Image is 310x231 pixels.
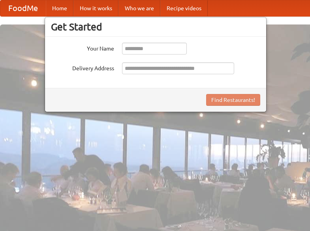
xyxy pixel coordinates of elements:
[206,94,260,106] button: Find Restaurants!
[73,0,118,16] a: How it works
[46,0,73,16] a: Home
[51,21,260,33] h3: Get Started
[51,43,114,53] label: Your Name
[0,0,46,16] a: FoodMe
[51,62,114,72] label: Delivery Address
[160,0,208,16] a: Recipe videos
[118,0,160,16] a: Who we are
